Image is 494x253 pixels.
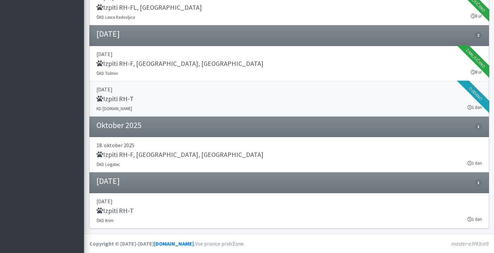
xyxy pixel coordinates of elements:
footer: Vse pravice pridržane. [84,234,494,253]
small: ŠKD Tolmin [96,71,118,76]
a: [DATE] Izpiti RH-T ŠKD Krim 1 dan [89,193,489,228]
small: ŠKD Krim [96,218,114,223]
em: master-e3f43ce9 [451,240,489,247]
span: 2 [475,32,482,38]
p: 18. oktober 2025 [96,141,482,149]
h4: [DATE] [96,176,120,186]
h4: [DATE] [96,29,120,39]
h5: Izpiti RH-F, [GEOGRAPHIC_DATA], [GEOGRAPHIC_DATA] [96,151,263,159]
p: [DATE] [96,50,482,58]
strong: Copyright © [DATE]-[DATE] . [89,240,195,247]
a: [DATE] Izpiti RH-T KD [DOMAIN_NAME] 1 dan Oddano [89,81,489,117]
h5: Izpiti RH-T [96,207,134,215]
small: 1 dan [467,216,482,222]
h5: Izpiti RH-FL, [GEOGRAPHIC_DATA] [96,3,202,11]
span: 1 [475,124,482,130]
a: 18. oktober 2025 Izpiti RH-F, [GEOGRAPHIC_DATA], [GEOGRAPHIC_DATA] ŠKD Logatec 1 dan [89,137,489,172]
small: 1 dan [467,160,482,166]
h4: Oktober 2025 [96,121,141,130]
a: [DATE] Izpiti RH-F, [GEOGRAPHIC_DATA], [GEOGRAPHIC_DATA] ŠKD Tolmin 8 ur Zaključeno [89,46,489,81]
p: [DATE] [96,197,482,205]
small: ŠKD Lesce Radovljica [96,14,135,20]
a: [DOMAIN_NAME] [154,240,194,247]
h5: Izpiti RH-F, [GEOGRAPHIC_DATA], [GEOGRAPHIC_DATA] [96,59,263,68]
p: [DATE] [96,85,482,93]
small: ŠKD Logatec [96,162,120,167]
small: KD [DOMAIN_NAME] [96,106,132,111]
h5: Izpiti RH-T [96,95,134,103]
span: 1 [475,180,482,186]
